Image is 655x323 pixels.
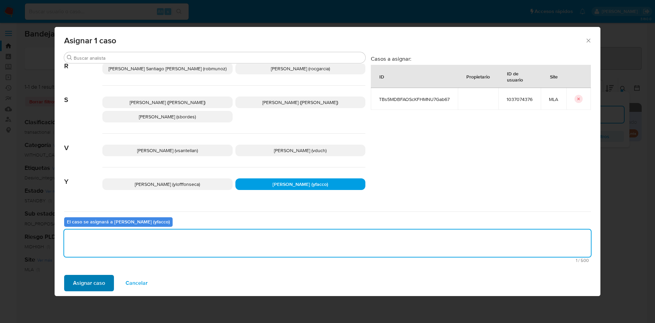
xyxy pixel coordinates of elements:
[542,68,566,85] div: Site
[55,27,600,296] div: assign-modal
[73,276,105,291] span: Asignar caso
[273,181,328,188] span: [PERSON_NAME] (yfacco)
[549,96,558,102] span: MLA
[262,99,338,106] span: [PERSON_NAME] ([PERSON_NAME])
[74,55,363,61] input: Buscar analista
[235,178,366,190] div: [PERSON_NAME] (yfacco)
[371,55,591,62] h3: Casos a asignar:
[507,96,533,102] span: 1037074376
[574,95,583,103] button: icon-button
[235,63,366,74] div: [PERSON_NAME] (rocgarcia)
[135,181,200,188] span: [PERSON_NAME] (ylofffonseca)
[137,147,198,154] span: [PERSON_NAME] (vsantellan)
[67,218,170,225] b: El caso se asignará a [PERSON_NAME] (yfacco)
[108,65,227,72] span: [PERSON_NAME] Santiago [PERSON_NAME] (robmunoz)
[126,276,148,291] span: Cancelar
[64,134,102,152] span: V
[235,97,366,108] div: [PERSON_NAME] ([PERSON_NAME])
[235,145,366,156] div: [PERSON_NAME] (vduch)
[66,258,589,263] span: Máximo 500 caracteres
[371,68,392,85] div: ID
[102,145,233,156] div: [PERSON_NAME] (vsantellan)
[458,68,498,85] div: Propietario
[102,63,233,74] div: [PERSON_NAME] Santiago [PERSON_NAME] (robmunoz)
[271,65,330,72] span: [PERSON_NAME] (rocgarcia)
[67,55,72,60] button: Buscar
[64,36,585,45] span: Asignar 1 caso
[379,96,450,102] span: TBs5MDBFAOScKFHMNU7Gab67
[102,178,233,190] div: [PERSON_NAME] (ylofffonseca)
[117,275,157,291] button: Cancelar
[64,275,114,291] button: Asignar caso
[139,113,196,120] span: [PERSON_NAME] (sbordes)
[64,167,102,186] span: Y
[130,99,205,106] span: [PERSON_NAME] ([PERSON_NAME])
[499,65,540,88] div: ID de usuario
[102,111,233,122] div: [PERSON_NAME] (sbordes)
[274,147,326,154] span: [PERSON_NAME] (vduch)
[64,86,102,104] span: S
[585,37,591,43] button: Cerrar ventana
[102,97,233,108] div: [PERSON_NAME] ([PERSON_NAME])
